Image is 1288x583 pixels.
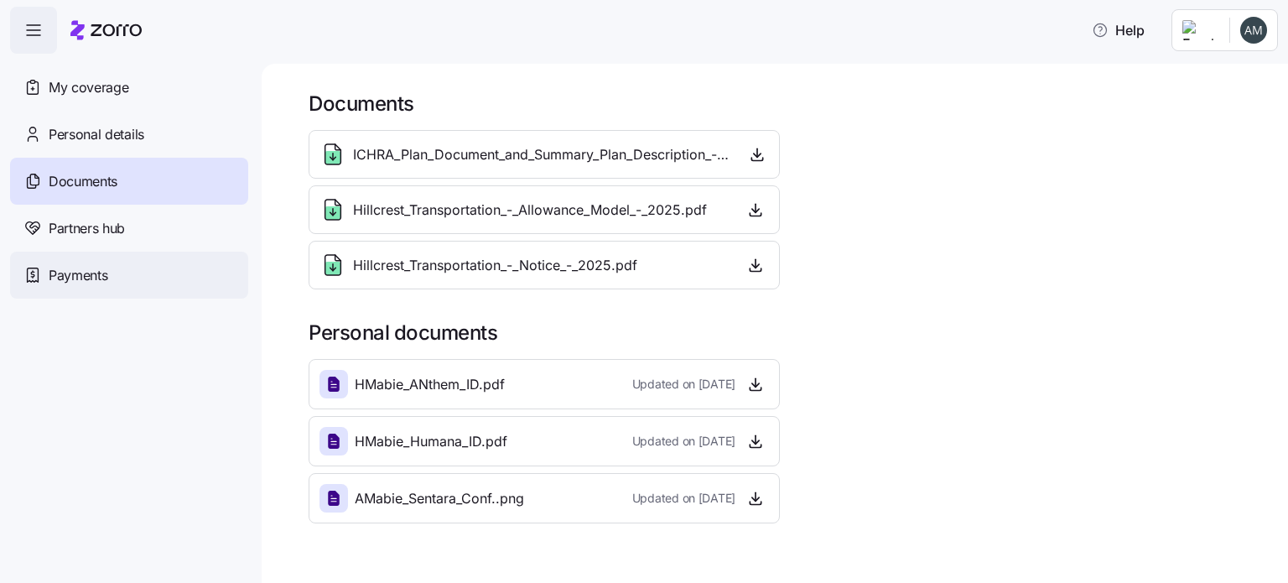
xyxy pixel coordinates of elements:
[632,376,735,393] span: Updated on [DATE]
[49,218,125,239] span: Partners hub
[1092,20,1145,40] span: Help
[632,490,735,507] span: Updated on [DATE]
[355,431,507,452] span: HMabie_Humana_ID.pdf
[355,374,505,395] span: HMabie_ANthem_ID.pdf
[10,64,248,111] a: My coverage
[309,91,1265,117] h1: Documents
[353,144,731,165] span: ICHRA_Plan_Document_and_Summary_Plan_Description_-_2025.pdf
[10,111,248,158] a: Personal details
[355,488,524,509] span: AMabie_Sentara_Conf..png
[1182,20,1216,40] img: Employer logo
[49,265,107,286] span: Payments
[49,77,128,98] span: My coverage
[10,252,248,299] a: Payments
[309,320,1265,346] h1: Personal documents
[1240,17,1267,44] img: 59b53f54f249b420fc88b29034d5937b
[353,255,637,276] span: Hillcrest_Transportation_-_Notice_-_2025.pdf
[49,171,117,192] span: Documents
[10,205,248,252] a: Partners hub
[353,200,707,221] span: Hillcrest_Transportation_-_Allowance_Model_-_2025.pdf
[1078,13,1158,47] button: Help
[632,433,735,450] span: Updated on [DATE]
[10,158,248,205] a: Documents
[49,124,144,145] span: Personal details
